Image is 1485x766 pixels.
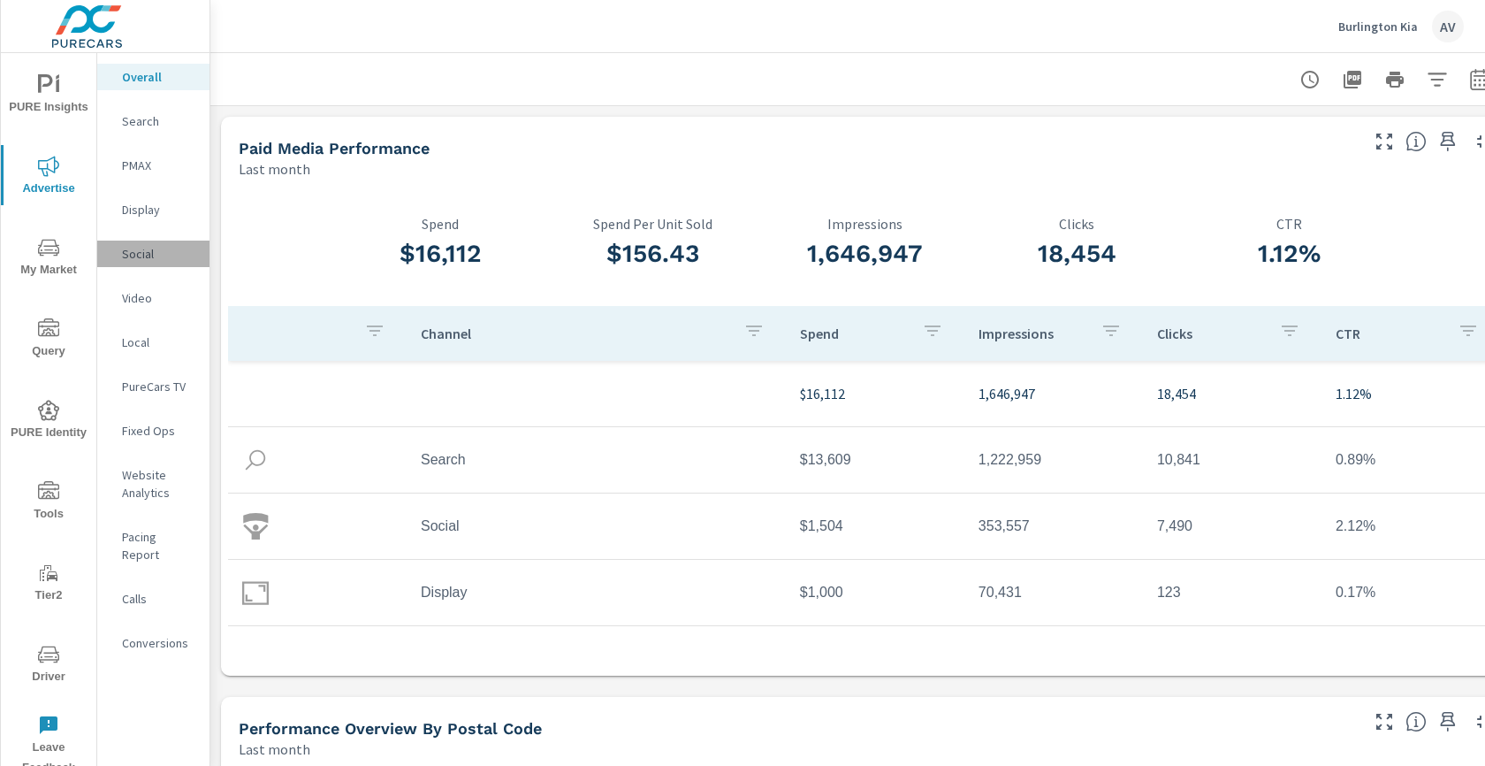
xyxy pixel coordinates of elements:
[122,289,195,307] p: Video
[1432,11,1464,42] div: AV
[122,466,195,502] p: Website Analytics
[758,216,971,232] p: Impressions
[242,579,269,606] img: icon-display.svg
[1420,62,1455,97] button: Apply Filters
[546,216,758,232] p: Spend Per Unit Sold
[97,586,209,612] div: Calls
[239,719,542,738] h5: Performance Overview By Postal Code
[239,739,310,760] p: Last month
[122,634,195,652] p: Conversions
[122,245,195,263] p: Social
[334,239,546,269] h3: $16,112
[964,438,1143,482] td: 1,222,959
[242,447,269,473] img: icon-search.svg
[971,239,1183,269] h3: 18,454
[122,333,195,351] p: Local
[122,157,195,174] p: PMAX
[979,383,1129,404] p: 1,646,947
[964,504,1143,548] td: 353,557
[242,513,269,540] img: icon-social.svg
[964,571,1143,615] td: 70,431
[1405,711,1427,732] span: Understand performance data by postal code. Individual postal codes can be selected and expanded ...
[1183,239,1395,269] h3: 1.12%
[122,112,195,130] p: Search
[979,325,1086,342] p: Impressions
[122,378,195,395] p: PureCars TV
[6,400,91,443] span: PURE Identity
[1335,62,1370,97] button: "Export Report to PDF"
[97,417,209,444] div: Fixed Ops
[122,68,195,86] p: Overall
[97,64,209,90] div: Overall
[6,156,91,199] span: Advertise
[97,285,209,311] div: Video
[6,318,91,362] span: Query
[1143,571,1321,615] td: 123
[407,504,786,548] td: Social
[6,563,91,606] span: Tier2
[239,158,310,180] p: Last month
[1405,131,1427,152] span: Understand performance metrics over the selected time range.
[1370,127,1398,156] button: Make Fullscreen
[1157,325,1265,342] p: Clicks
[1157,383,1307,404] p: 18,454
[6,644,91,687] span: Driver
[546,239,758,269] h3: $156.43
[97,524,209,568] div: Pacing Report
[97,241,209,267] div: Social
[1377,62,1413,97] button: Print Report
[421,325,729,342] p: Channel
[786,571,964,615] td: $1,000
[1370,708,1398,736] button: Make Fullscreen
[6,74,91,118] span: PURE Insights
[97,329,209,356] div: Local
[122,528,195,563] p: Pacing Report
[97,108,209,134] div: Search
[1143,504,1321,548] td: 7,490
[407,571,786,615] td: Display
[97,152,209,179] div: PMAX
[97,196,209,223] div: Display
[97,373,209,400] div: PureCars TV
[1338,19,1418,34] p: Burlington Kia
[800,383,950,404] p: $16,112
[122,422,195,440] p: Fixed Ops
[122,590,195,608] p: Calls
[1183,216,1395,232] p: CTR
[1434,127,1462,156] span: Save this to your personalized report
[1143,438,1321,482] td: 10,841
[97,630,209,656] div: Conversions
[6,481,91,525] span: Tools
[97,462,209,506] div: Website Analytics
[1336,325,1443,342] p: CTR
[239,139,430,157] h5: Paid Media Performance
[6,237,91,280] span: My Market
[334,216,546,232] p: Spend
[786,504,964,548] td: $1,504
[407,438,786,482] td: Search
[122,201,195,218] p: Display
[971,216,1183,232] p: Clicks
[1434,708,1462,736] span: Save this to your personalized report
[800,325,908,342] p: Spend
[786,438,964,482] td: $13,609
[758,239,971,269] h3: 1,646,947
